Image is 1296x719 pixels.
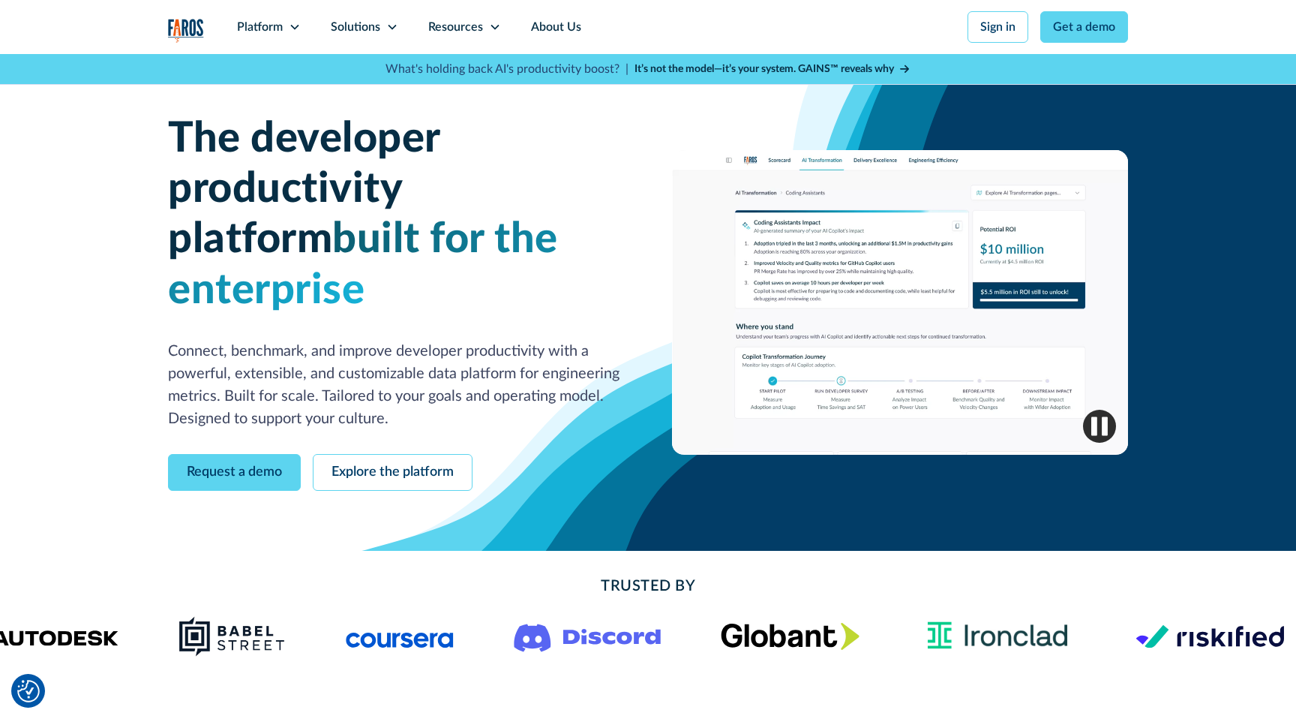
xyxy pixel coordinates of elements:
[385,60,628,78] p: What's holding back AI's productivity boost? |
[168,19,204,42] a: home
[1083,410,1116,443] img: Pause video
[1040,11,1128,43] a: Get a demo
[168,19,204,42] img: Logo of the analytics and reporting company Faros.
[721,622,859,650] img: Globant's logo
[168,454,301,491] a: Request a demo
[17,680,40,702] button: Cookie Settings
[346,624,454,648] img: Logo of the online learning platform Coursera.
[634,62,910,77] a: It’s not the model—it’s your system. GAINS™ reveals why
[168,340,624,430] p: Connect, benchmark, and improve developer productivity with a powerful, extensible, and customiza...
[17,680,40,702] img: Revisit consent button
[331,18,380,36] div: Solutions
[967,11,1028,43] a: Sign in
[514,621,661,652] img: Logo of the communication platform Discord.
[168,114,624,316] h1: The developer productivity platform
[178,615,286,657] img: Babel Street logo png
[313,454,472,491] a: Explore the platform
[428,18,483,36] div: Resources
[237,18,283,36] div: Platform
[288,575,1008,597] h2: Trusted By
[634,64,894,74] strong: It’s not the model—it’s your system. GAINS™ reveals why
[168,218,558,311] span: built for the enterprise
[919,616,1075,656] img: Ironclad Logo
[1135,624,1284,648] img: Logo of the risk management platform Riskified.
